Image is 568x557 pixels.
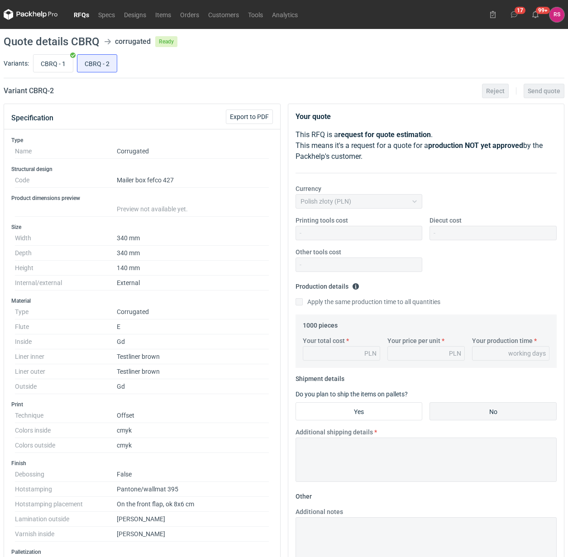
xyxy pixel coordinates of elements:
[117,305,269,319] dd: Corrugated
[176,9,204,20] a: Orders
[11,195,273,202] h3: Product dimensions preview
[151,9,176,20] a: Items
[117,467,269,482] dd: False
[296,112,331,121] strong: Your quote
[11,137,273,144] h3: Type
[117,144,269,159] dd: Corrugated
[296,489,312,500] legend: Other
[549,7,564,22] div: Rafał Stani
[204,9,243,20] a: Customers
[524,84,564,98] button: Send quote
[117,482,269,497] dd: Pantone/wallmat 395
[15,246,117,261] dt: Depth
[117,334,269,349] dd: Gd
[15,482,117,497] dt: Hotstamping
[296,279,359,290] legend: Production details
[15,438,117,453] dt: Colors outside
[77,54,117,72] label: CBRQ - 2
[303,318,338,329] legend: 1000 pieces
[11,166,273,173] h3: Structural design
[117,173,269,188] dd: Mailer box fefco 427
[296,428,373,437] label: Additional shipping details
[387,336,440,345] label: Your price per unit
[117,231,269,246] dd: 340 mm
[119,9,151,20] a: Designs
[449,349,461,358] div: PLN
[296,507,343,516] label: Additional notes
[15,379,117,394] dt: Outside
[15,467,117,482] dt: Debossing
[15,364,117,379] dt: Liner outer
[117,205,188,213] span: Preview not available yet.
[11,107,53,129] button: Specification
[226,109,273,124] button: Export to PDF
[15,319,117,334] dt: Flute
[15,497,117,512] dt: Hotstamping placement
[117,276,269,290] dd: External
[11,297,273,305] h3: Material
[472,336,533,345] label: Your production time
[4,86,54,96] h2: Variant CBRQ - 2
[115,36,151,47] div: corrugated
[4,9,58,20] svg: Packhelp Pro
[11,548,273,556] h3: Palletization
[507,7,521,22] button: 17
[117,246,269,261] dd: 340 mm
[117,319,269,334] dd: E
[230,114,269,120] span: Export to PDF
[4,59,29,68] label: Variants:
[117,512,269,527] dd: [PERSON_NAME]
[296,248,341,257] label: Other tools cost
[94,9,119,20] a: Specs
[296,216,348,225] label: Printing tools cost
[11,401,273,408] h3: Print
[15,231,117,246] dt: Width
[117,379,269,394] dd: Gd
[15,423,117,438] dt: Colors inside
[15,408,117,423] dt: Technique
[117,527,269,542] dd: [PERSON_NAME]
[303,336,345,345] label: Your total cost
[117,261,269,276] dd: 140 mm
[430,216,462,225] label: Diecut cost
[155,36,177,47] span: Ready
[296,129,557,162] p: This RFQ is a . This means it's a request for a quote for a by the Packhelp's customer.
[528,7,543,22] button: 99+
[15,276,117,290] dt: Internal/external
[486,88,505,94] span: Reject
[11,224,273,231] h3: Size
[15,261,117,276] dt: Height
[508,349,546,358] div: working days
[296,371,344,382] legend: Shipment details
[243,9,267,20] a: Tools
[296,390,408,398] label: Do you plan to ship the items on pallets?
[482,84,509,98] button: Reject
[428,141,523,150] strong: production NOT yet approved
[15,512,117,527] dt: Lamination outside
[549,7,564,22] button: RS
[117,423,269,438] dd: cmyk
[267,9,302,20] a: Analytics
[15,349,117,364] dt: Liner inner
[33,54,73,72] label: CBRQ - 1
[117,349,269,364] dd: Testliner brown
[117,364,269,379] dd: Testliner brown
[11,460,273,467] h3: Finish
[117,408,269,423] dd: Offset
[296,297,440,306] label: Apply the same production time to all quantities
[15,334,117,349] dt: Inside
[15,527,117,542] dt: Varnish inside
[15,173,117,188] dt: Code
[117,497,269,512] dd: On the front flap, ok 8x6 cm
[364,349,377,358] div: PLN
[15,144,117,159] dt: Name
[528,88,560,94] span: Send quote
[15,305,117,319] dt: Type
[338,130,431,139] strong: request for quote estimation
[296,184,321,193] label: Currency
[4,36,100,47] h1: Quote details CBRQ
[117,438,269,453] dd: cmyk
[69,9,94,20] a: RFQs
